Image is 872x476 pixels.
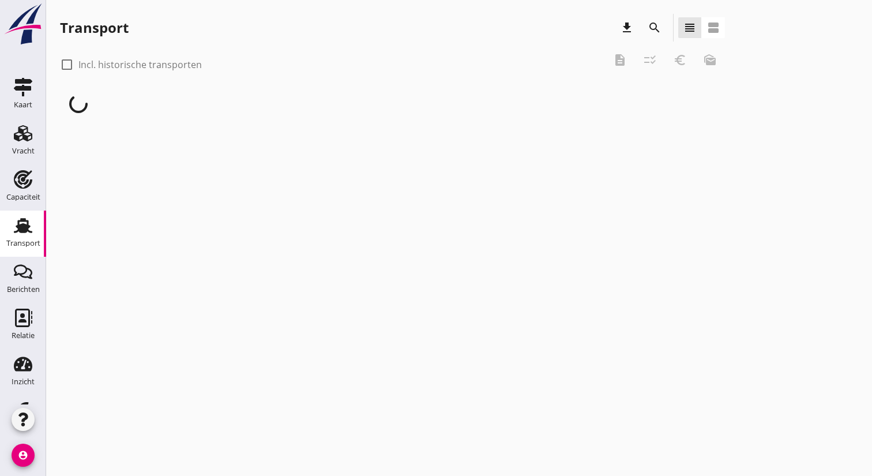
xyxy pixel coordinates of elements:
i: account_circle [12,444,35,467]
label: Incl. historische transporten [78,59,202,70]
img: logo-small.a267ee39.svg [2,3,44,46]
i: view_agenda [706,21,720,35]
div: Inzicht [12,378,35,385]
div: Berichten [7,286,40,293]
div: Kaart [14,101,32,108]
i: view_headline [683,21,697,35]
i: search [648,21,661,35]
div: Capaciteit [6,193,40,201]
div: Transport [60,18,129,37]
i: download [620,21,634,35]
div: Vracht [12,147,35,155]
div: Relatie [12,332,35,339]
div: Transport [6,239,40,247]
